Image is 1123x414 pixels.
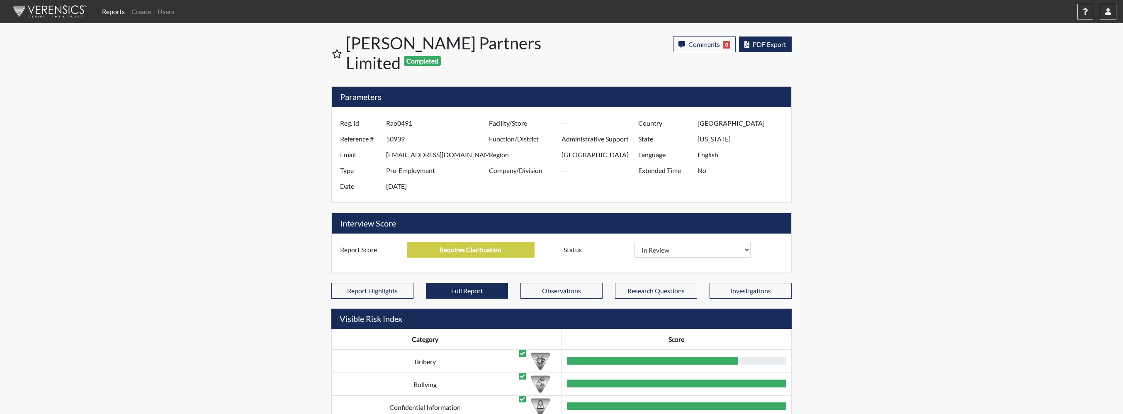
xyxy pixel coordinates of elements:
input: --- [386,178,491,194]
button: Full Report [426,283,508,299]
input: --- [698,147,789,163]
input: --- [561,115,640,131]
span: Confidential Information [389,403,461,411]
label: Email [334,147,386,163]
label: Company/Division [483,163,561,178]
button: Research Questions [615,283,697,299]
input: --- [407,242,535,258]
input: --- [698,115,789,131]
span: PDF Export [753,40,786,48]
a: Reports [99,3,128,20]
button: Investigations [710,283,792,299]
th: Category [332,329,519,350]
input: --- [698,131,789,147]
label: Extended Time [632,163,698,178]
a: Users [154,3,177,20]
label: Reference # [334,131,386,147]
input: --- [386,115,491,131]
label: Facility/Store [483,115,561,131]
button: Report Highlights [331,283,413,299]
div: Document a decision to hire or decline a candiate [557,242,789,258]
label: Type [334,163,386,178]
button: Observations [520,283,603,299]
label: Language [632,147,698,163]
h5: Parameters [332,87,791,107]
label: Status [557,242,634,258]
button: Comments0 [673,37,736,52]
button: PDF Export [739,37,792,52]
label: Date [334,178,386,194]
input: --- [386,147,491,163]
input: --- [561,163,640,178]
label: Reg. Id [334,115,386,131]
input: --- [386,163,491,178]
label: State [632,131,698,147]
input: --- [561,131,640,147]
label: Report Score [334,242,407,258]
input: --- [386,131,491,147]
h5: Interview Score [332,213,791,234]
label: Function/District [483,131,561,147]
span: Comments [688,40,720,48]
h1: [PERSON_NAME] Partners Limited [346,33,563,73]
span: Bribery [415,358,436,365]
span: 0 [723,41,730,49]
input: --- [698,163,789,178]
th: Score [561,329,792,350]
img: CATEGORY%20ICON-04.6d01e8fa.png [531,375,550,394]
a: Create [128,3,154,20]
input: --- [561,147,640,163]
h5: Visible Risk Index [331,309,792,329]
span: Completed [404,56,441,66]
label: Region [483,147,561,163]
label: Country [632,115,698,131]
img: CATEGORY%20ICON-03.c5611939.png [531,352,550,371]
span: Bullying [413,380,437,388]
